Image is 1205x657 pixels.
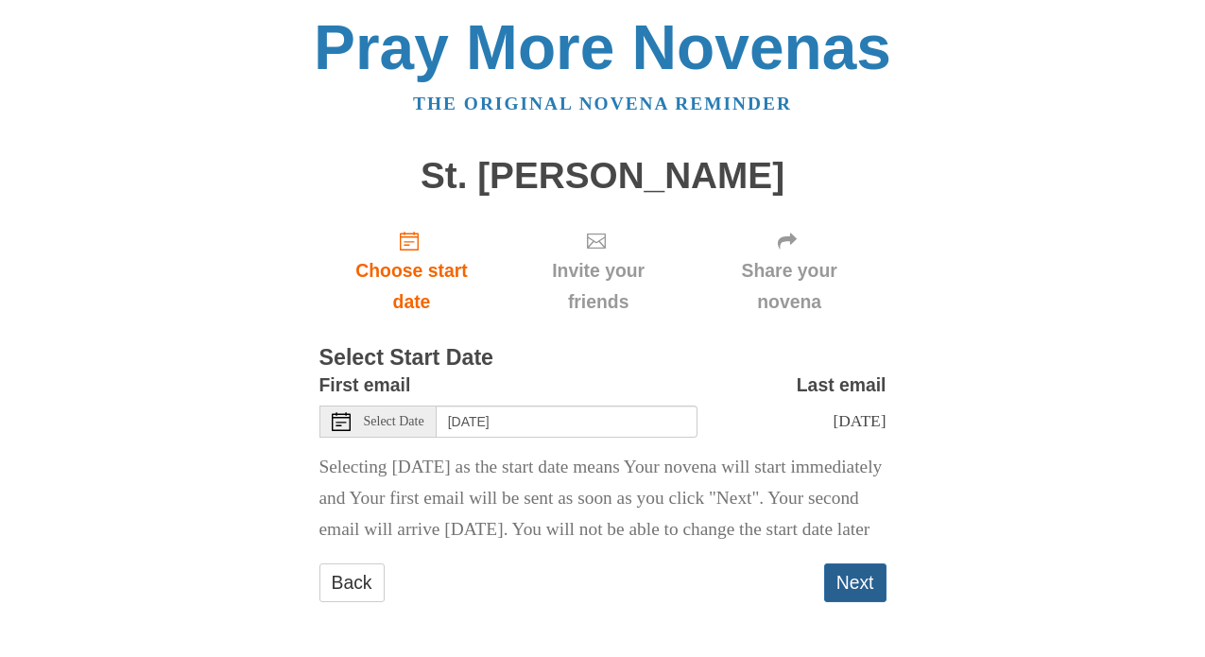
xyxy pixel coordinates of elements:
a: Choose start date [319,215,505,327]
button: Next [824,563,887,602]
label: First email [319,370,411,401]
span: Share your novena [712,255,868,318]
h3: Select Start Date [319,346,887,371]
label: Last email [797,370,887,401]
a: Back [319,563,385,602]
a: The original novena reminder [413,94,792,113]
div: Click "Next" to confirm your start date first. [693,215,887,327]
div: Click "Next" to confirm your start date first. [504,215,692,327]
span: Invite your friends [523,255,673,318]
span: Select Date [364,415,424,428]
a: Pray More Novenas [314,12,891,82]
input: Use the arrow keys to pick a date [437,406,697,438]
p: Selecting [DATE] as the start date means Your novena will start immediately and Your first email ... [319,452,887,545]
h1: St. [PERSON_NAME] [319,156,887,197]
span: Choose start date [338,255,486,318]
span: [DATE] [833,411,886,430]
